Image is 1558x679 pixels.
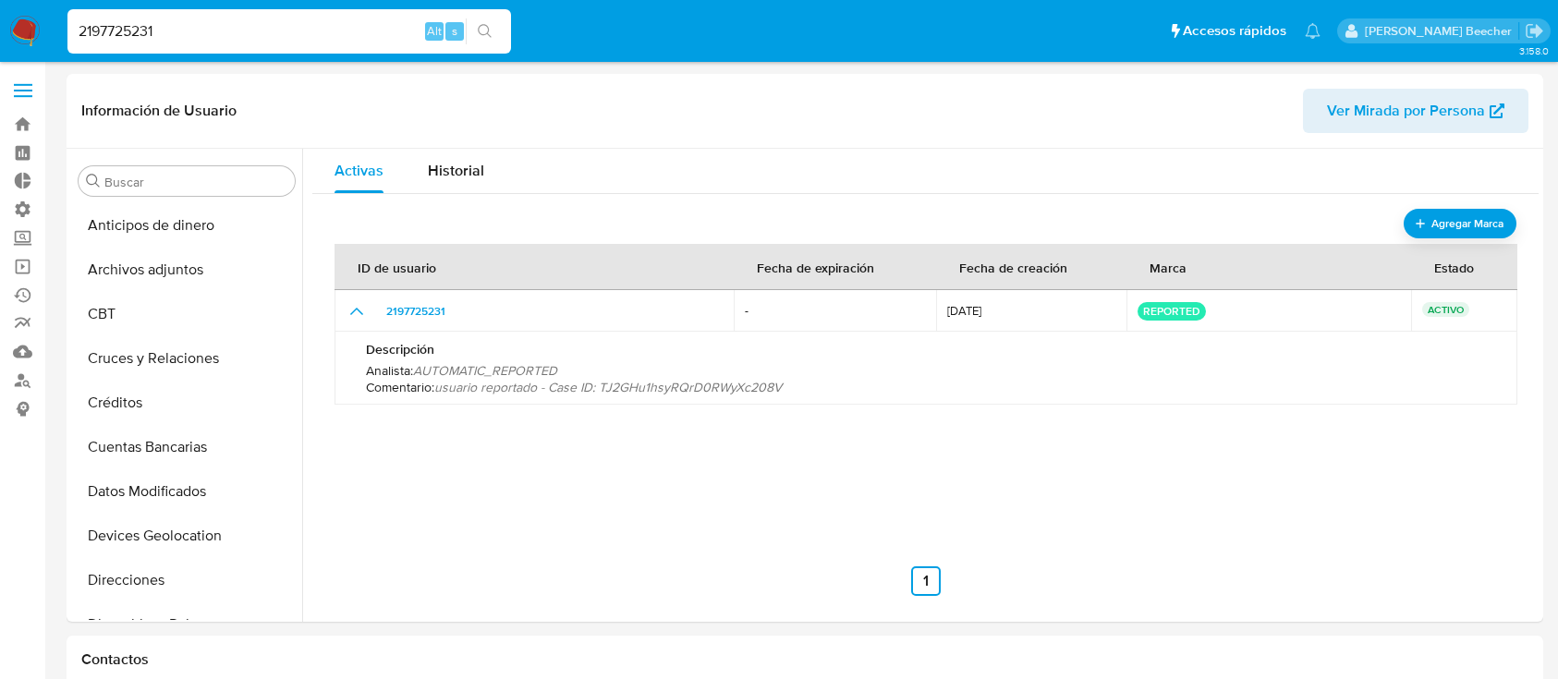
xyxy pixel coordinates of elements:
span: s [452,22,457,40]
button: Datos Modificados [71,469,302,514]
input: Buscar [104,174,287,190]
button: Devices Geolocation [71,514,302,558]
span: Alt [427,22,442,40]
a: Notificaciones [1305,23,1321,39]
button: Cruces y Relaciones [71,336,302,381]
button: Créditos [71,381,302,425]
button: Buscar [86,174,101,188]
h1: Contactos [81,650,1528,669]
span: Ver Mirada por Persona [1327,89,1485,133]
button: Archivos adjuntos [71,248,302,292]
button: Dispositivos Point [71,602,302,647]
h1: Información de Usuario [81,102,237,120]
a: Salir [1525,21,1544,41]
button: Cuentas Bancarias [71,425,302,469]
input: Buscar usuario o caso... [67,19,511,43]
button: Direcciones [71,558,302,602]
button: CBT [71,292,302,336]
button: Anticipos de dinero [71,203,302,248]
p: camila.tresguerres@mercadolibre.com [1365,22,1518,40]
span: Accesos rápidos [1183,21,1286,41]
button: Ver Mirada por Persona [1303,89,1528,133]
button: search-icon [466,18,504,44]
